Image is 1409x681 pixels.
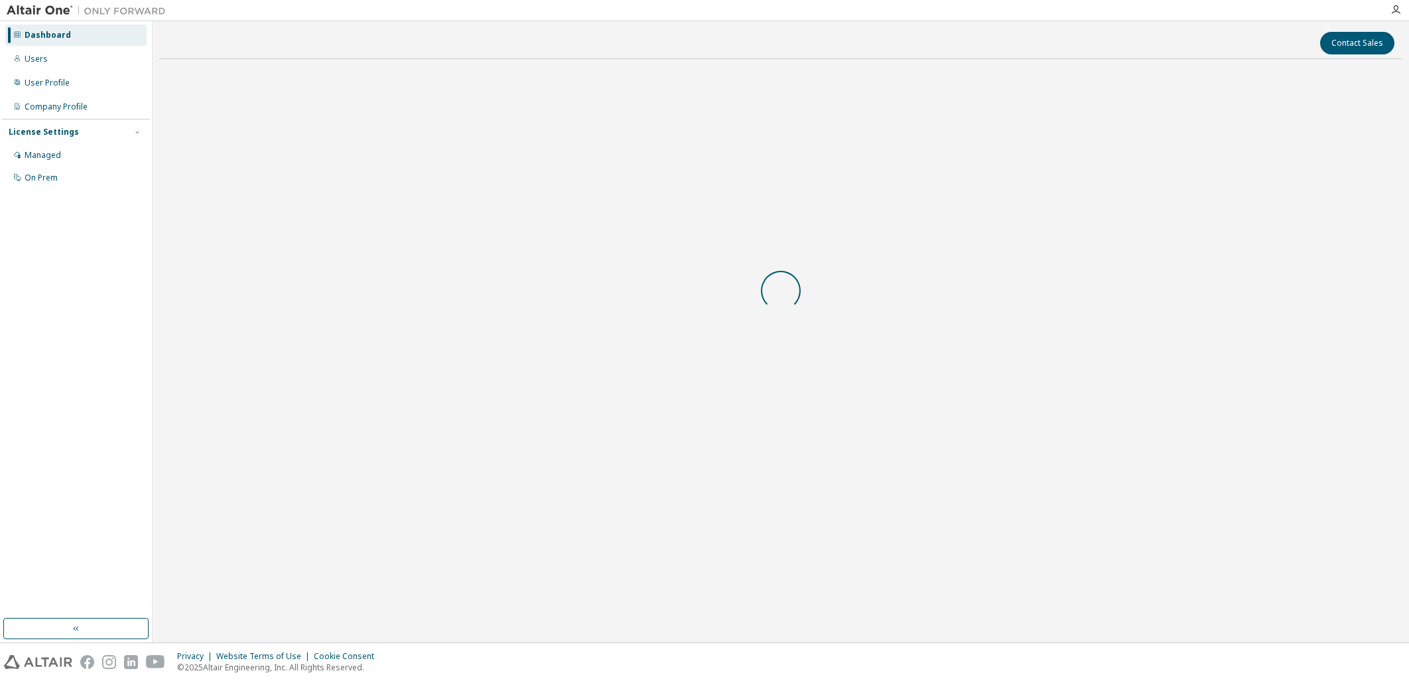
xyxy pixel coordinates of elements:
[4,655,72,669] img: altair_logo.svg
[177,662,382,673] p: © 2025 Altair Engineering, Inc. All Rights Reserved.
[216,651,314,662] div: Website Terms of Use
[314,651,382,662] div: Cookie Consent
[80,655,94,669] img: facebook.svg
[146,655,165,669] img: youtube.svg
[177,651,216,662] div: Privacy
[1320,32,1394,54] button: Contact Sales
[7,4,172,17] img: Altair One
[25,78,70,88] div: User Profile
[25,173,58,183] div: On Prem
[9,127,79,137] div: License Settings
[102,655,116,669] img: instagram.svg
[25,150,61,161] div: Managed
[124,655,138,669] img: linkedin.svg
[25,54,48,64] div: Users
[25,30,71,40] div: Dashboard
[25,102,88,112] div: Company Profile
